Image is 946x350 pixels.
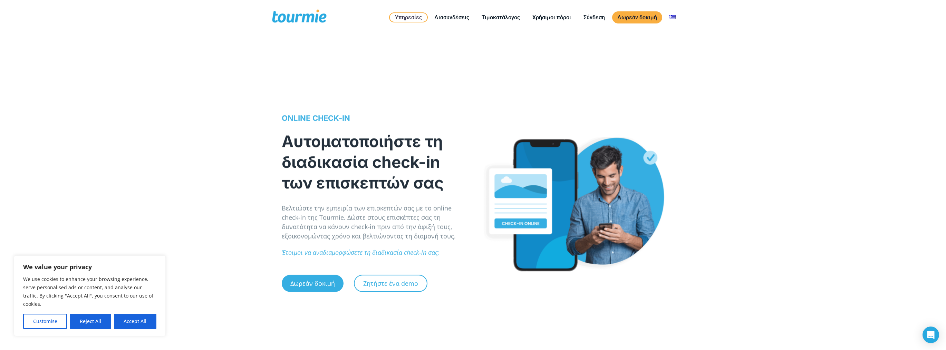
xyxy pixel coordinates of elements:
a: Δωρεάν δοκιμή [612,11,662,23]
p: We value your privacy [23,263,156,271]
p: We use cookies to enhance your browsing experience, serve personalised ads or content, and analys... [23,275,156,308]
em: Έτοιμοι να αναδιαμορφώσετε τη διαδικασία check-in σας; [282,247,440,255]
a: Δωρεάν δοκιμή [282,273,344,291]
a: Διασυνδέσεις [429,13,474,22]
span: ONLINE CHECK-IN [282,112,350,121]
a: Σύνδεση [578,13,610,22]
a: Χρήσιμοι πόροι [527,13,576,22]
p: Βελτιώστε την εμπειρία των επισκεπτών σας με το online check-in της Tourmie. Δώστε στους επισκέπτ... [282,202,466,239]
a: Τιμοκατάλογος [476,13,525,22]
h1: Αυτοματοποιήστε τη διαδικασία check-in των επισκεπτών σας [282,129,466,191]
a: Ζητήστε ένα demo [354,273,427,291]
button: Customise [23,314,67,329]
div: Open Intercom Messenger [923,327,939,343]
a: Υπηρεσίες [389,12,428,22]
button: Accept All [114,314,156,329]
button: Reject All [70,314,111,329]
